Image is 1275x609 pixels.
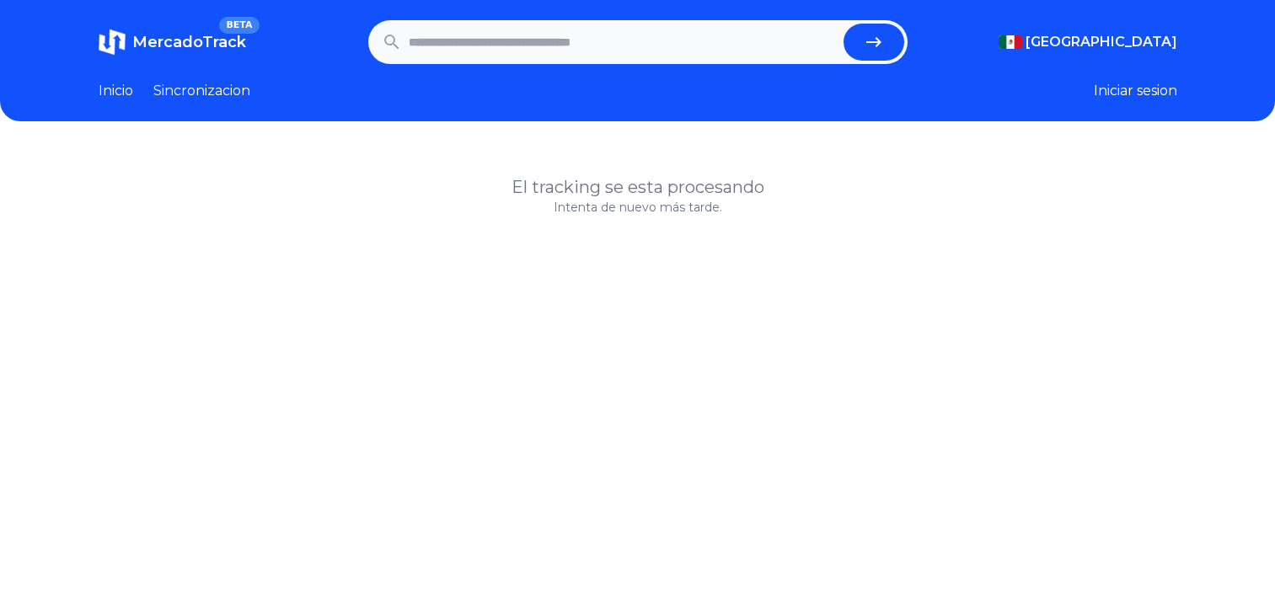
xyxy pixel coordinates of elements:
[1094,81,1177,101] button: Iniciar sesion
[99,29,246,56] a: MercadoTrackBETA
[99,199,1177,216] p: Intenta de nuevo más tarde.
[99,29,126,56] img: MercadoTrack
[999,35,1022,49] img: Mexico
[99,175,1177,199] h1: El tracking se esta procesando
[132,33,246,51] span: MercadoTrack
[219,17,259,34] span: BETA
[1026,32,1177,52] span: [GEOGRAPHIC_DATA]
[153,81,250,101] a: Sincronizacion
[999,32,1177,52] button: [GEOGRAPHIC_DATA]
[99,81,133,101] a: Inicio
